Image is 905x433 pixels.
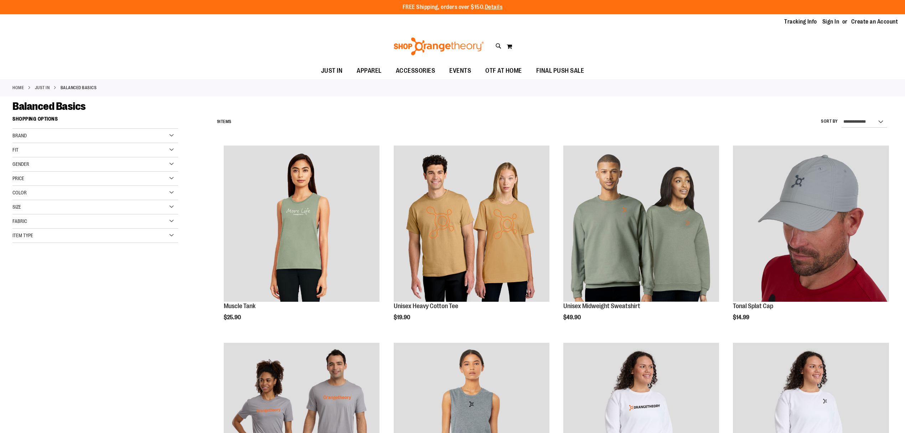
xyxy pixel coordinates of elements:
[563,146,719,301] img: Unisex Midweight Sweatshirt
[821,118,838,124] label: Sort By
[729,142,892,338] div: product
[12,147,19,153] span: Fit
[560,142,723,338] div: product
[563,302,640,310] a: Unisex Midweight Sweatshirt
[536,63,584,79] span: FINAL PUSH SALE
[314,63,350,79] a: JUST IN
[224,314,242,321] span: $25.90
[12,233,33,238] span: Item Type
[35,85,50,91] a: JUST IN
[12,161,29,167] span: Gender
[350,63,389,79] a: APPAREL
[12,113,178,129] strong: Shopping Options
[12,133,27,138] span: Brand
[220,142,383,338] div: product
[217,119,220,124] span: 9
[394,302,458,310] a: Unisex Heavy Cotton Tee
[396,63,435,79] span: ACCESSORIES
[61,85,97,91] strong: Balanced Basics
[733,314,750,321] span: $14.99
[485,4,503,10] a: Details
[478,63,529,79] a: OTF AT HOME
[529,63,591,79] a: FINAL PUSH SALE
[12,85,24,91] a: Home
[733,146,889,301] img: Product image for Grey Tonal Splat Cap
[403,3,503,11] p: FREE Shipping, orders over $150.
[449,63,471,79] span: EVENTS
[389,63,443,79] a: ACCESSORIES
[394,146,549,301] img: Unisex Heavy Cotton Tee
[394,314,411,321] span: $19.90
[357,63,382,79] span: APPAREL
[390,142,553,338] div: product
[224,146,379,302] a: Muscle Tank
[393,37,485,55] img: Shop Orangetheory
[217,116,232,127] h2: Items
[12,218,27,224] span: Fabric
[442,63,478,79] a: EVENTS
[822,18,839,26] a: Sign In
[733,302,773,310] a: Tonal Splat Cap
[12,175,24,181] span: Price
[12,204,21,210] span: Size
[485,63,522,79] span: OTF AT HOME
[321,63,343,79] span: JUST IN
[12,100,86,112] span: Balanced Basics
[563,314,582,321] span: $49.90
[784,18,817,26] a: Tracking Info
[394,146,549,302] a: Unisex Heavy Cotton Tee
[224,146,379,301] img: Muscle Tank
[851,18,898,26] a: Create an Account
[733,146,889,302] a: Product image for Grey Tonal Splat Cap
[563,146,719,302] a: Unisex Midweight Sweatshirt
[12,190,27,195] span: Color
[224,302,255,310] a: Muscle Tank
